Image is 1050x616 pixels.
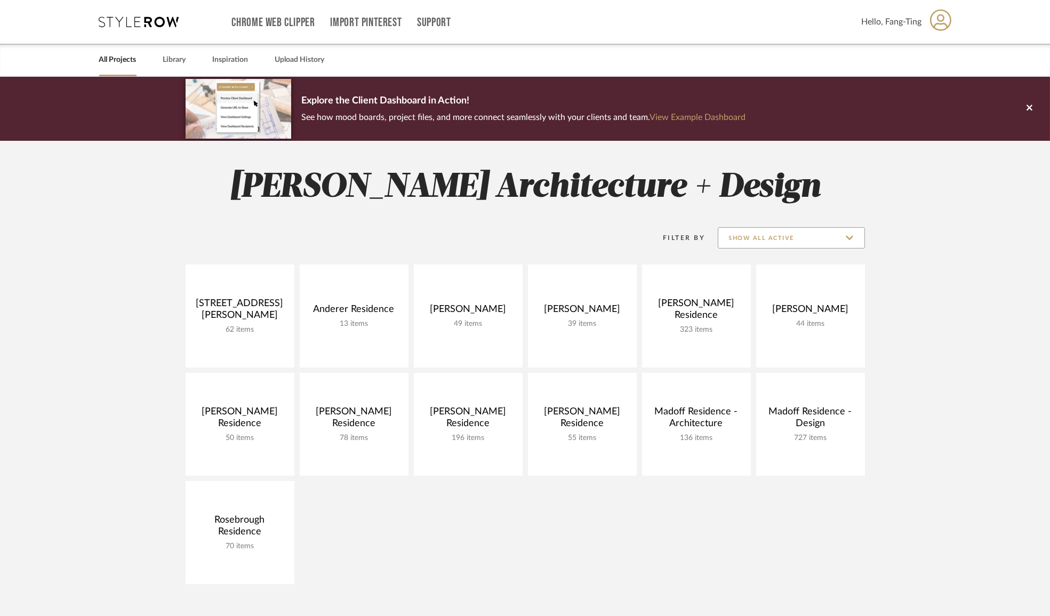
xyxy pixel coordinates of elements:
[194,542,286,551] div: 70 items
[422,303,514,319] div: [PERSON_NAME]
[862,15,922,28] span: Hello, Fang-Ting
[536,406,628,434] div: [PERSON_NAME] Residence
[308,319,400,329] div: 13 items
[302,93,746,110] p: Explore the Client Dashboard in Action!
[275,53,325,67] a: Upload History
[194,325,286,334] div: 62 items
[308,434,400,443] div: 78 items
[308,303,400,319] div: Anderer Residence
[302,110,746,125] p: See how mood boards, project files, and more connect seamlessly with your clients and team.
[422,319,514,329] div: 49 items
[417,18,451,27] a: Support
[536,434,628,443] div: 55 items
[650,113,746,122] a: View Example Dashboard
[765,319,856,329] div: 44 items
[765,303,856,319] div: [PERSON_NAME]
[163,53,186,67] a: Library
[194,298,286,325] div: [STREET_ADDRESS][PERSON_NAME]
[232,18,315,27] a: Chrome Web Clipper
[213,53,249,67] a: Inspiration
[422,434,514,443] div: 196 items
[536,303,628,319] div: [PERSON_NAME]
[651,434,742,443] div: 136 items
[141,167,909,207] h2: [PERSON_NAME] Architecture + Design
[651,298,742,325] div: [PERSON_NAME] Residence
[194,434,286,443] div: 50 items
[651,325,742,334] div: 323 items
[99,53,137,67] a: All Projects
[194,406,286,434] div: [PERSON_NAME] Residence
[330,18,402,27] a: Import Pinterest
[308,406,400,434] div: [PERSON_NAME] Residence
[650,233,706,243] div: Filter By
[651,406,742,434] div: Madoff Residence - Architecture
[765,406,856,434] div: Madoff Residence - Design
[194,514,286,542] div: Rosebrough Residence
[536,319,628,329] div: 39 items
[186,79,291,138] img: d5d033c5-7b12-40c2-a960-1ecee1989c38.png
[765,434,856,443] div: 727 items
[422,406,514,434] div: [PERSON_NAME] Residence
